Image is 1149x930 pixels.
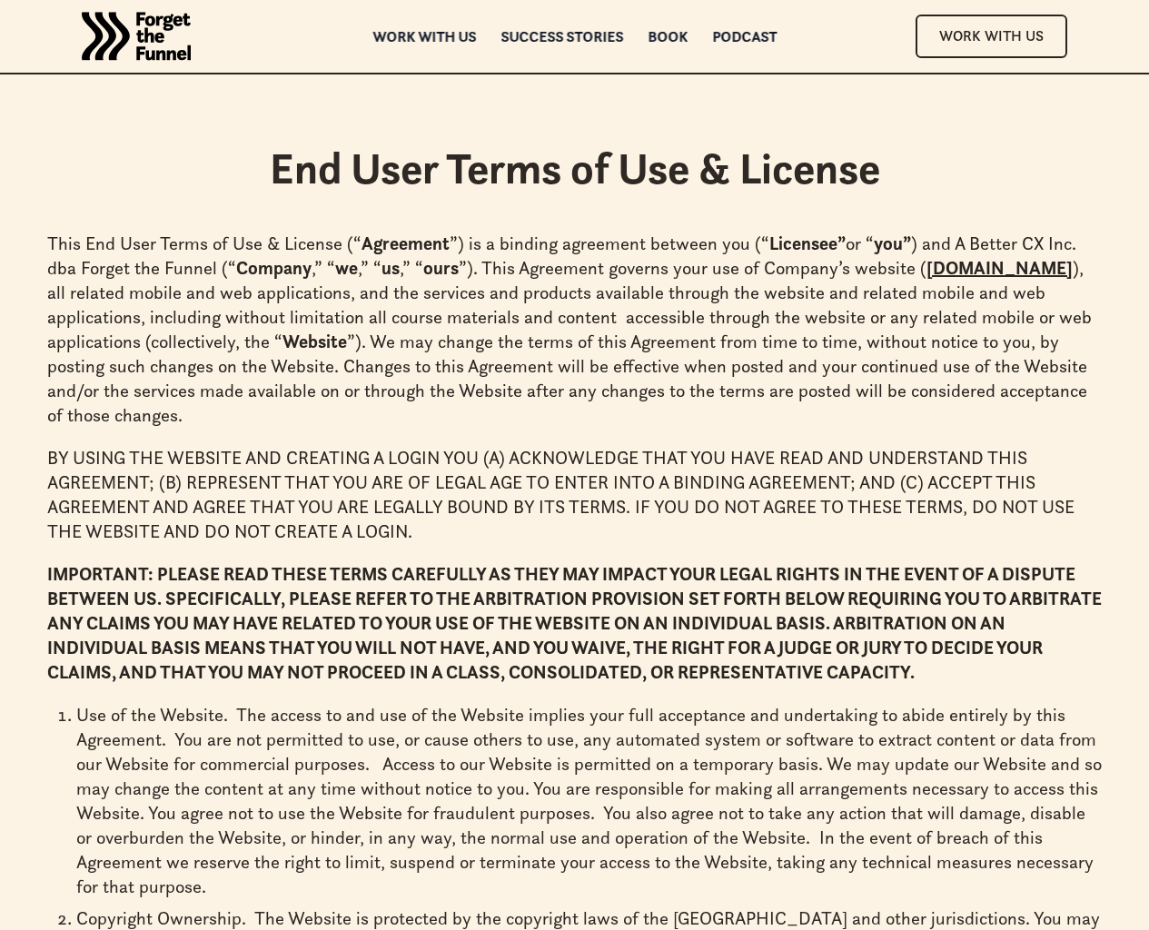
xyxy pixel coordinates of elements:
strong: ours [423,256,459,280]
p: BY USING THE WEBSITE AND CREATING A LOGIN YOU (A) ACKNOWLEDGE THAT YOU HAVE READ AND UNDERSTAND T... [47,446,1102,544]
strong: us [381,256,400,280]
strong: Company [236,256,312,280]
a: Success Stories [500,30,623,43]
strong: Website [282,330,347,353]
li: Use of the Website. The access to and use of the Website implies your full acceptance and underta... [76,703,1102,899]
strong: we [335,256,358,280]
a: Book [648,30,688,43]
a: Podcast [712,30,777,43]
a: Work With Us [916,15,1067,57]
h2: End User Terms of Use & License [47,143,1102,195]
p: This End User Terms of Use & License (“ ”) is a binding agreement between you (“ or “ ) and A Bet... [47,232,1102,428]
strong: IMPORTANT: PLEASE READ THESE TERMS CAREFULLY AS THEY MAY IMPACT YOUR LEGAL RIGHTS IN THE EVENT OF... [47,562,1102,684]
a: Work with us [372,30,476,43]
strong: Licensee” [769,232,846,255]
strong: Agreement [362,232,450,255]
strong: you” [874,232,911,255]
a: [DOMAIN_NAME] [926,257,1073,279]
